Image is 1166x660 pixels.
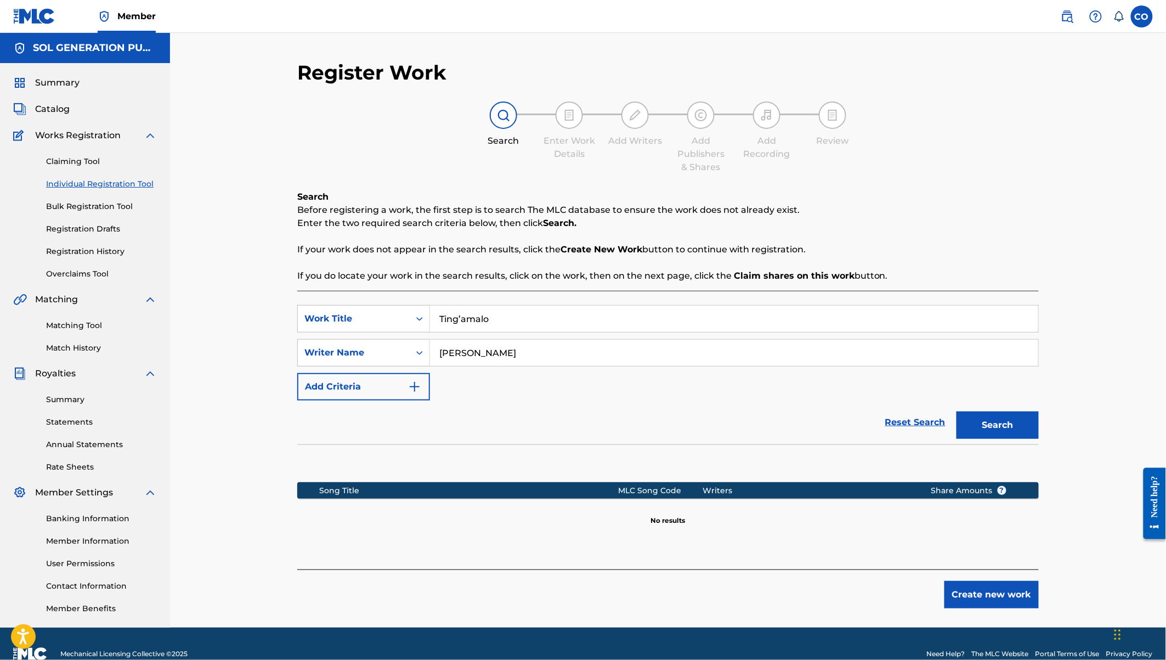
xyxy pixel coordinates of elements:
h2: Register Work [297,60,446,85]
a: Registration History [46,246,157,257]
span: Matching [35,293,78,306]
span: Share Amounts [931,485,1007,497]
img: Works Registration [13,129,27,142]
a: Individual Registration Tool [46,178,157,190]
img: 9d2ae6d4665cec9f34b9.svg [408,380,421,393]
strong: Search. [543,218,576,228]
div: Writer Name [304,346,403,359]
img: Member Settings [13,486,26,499]
p: Before registering a work, the first step is to search The MLC database to ensure the work does n... [297,204,1039,217]
p: Enter the two required search criteria below, then click [297,217,1039,230]
img: step indicator icon for Add Recording [760,109,773,122]
a: Summary [46,394,157,405]
img: expand [144,293,157,306]
a: Public Search [1056,5,1078,27]
span: Royalties [35,367,76,380]
a: Claiming Tool [46,156,157,167]
img: expand [144,129,157,142]
div: Review [805,134,860,148]
img: Top Rightsholder [98,10,111,23]
span: Summary [35,76,80,89]
button: Search [956,411,1039,439]
strong: Create New Work [561,244,642,255]
a: Matching Tool [46,320,157,331]
a: CatalogCatalog [13,103,70,116]
img: Matching [13,293,27,306]
a: Need Help? [927,649,965,659]
a: Reset Search [880,410,951,435]
div: Writers [703,485,914,497]
iframe: Chat Widget [1111,607,1166,660]
a: Privacy Policy [1106,649,1153,659]
div: MLC Song Code [619,485,703,497]
img: step indicator icon for Add Writers [629,109,642,122]
form: Search Form [297,305,1039,444]
div: Add Writers [608,134,663,148]
a: Bulk Registration Tool [46,201,157,212]
span: Catalog [35,103,70,116]
span: Works Registration [35,129,121,142]
img: Royalties [13,367,26,380]
img: Catalog [13,103,26,116]
a: Annual Statements [46,439,157,450]
div: Add Publishers & Shares [673,134,728,174]
img: help [1089,10,1102,23]
a: The MLC Website [972,649,1029,659]
span: ? [998,486,1006,495]
img: expand [144,367,157,380]
div: Work Title [304,312,403,325]
b: Search [297,191,329,202]
a: Rate Sheets [46,461,157,473]
a: Statements [46,416,157,428]
a: Banking Information [46,513,157,524]
span: Mechanical Licensing Collective © 2025 [60,649,188,659]
img: step indicator icon for Add Publishers & Shares [694,109,707,122]
span: Member Settings [35,486,113,499]
a: Member Benefits [46,603,157,614]
button: Add Criteria [297,373,430,400]
div: Notifications [1113,11,1124,22]
div: Help [1085,5,1107,27]
a: Registration Drafts [46,223,157,235]
div: Add Recording [739,134,794,161]
a: User Permissions [46,558,157,569]
div: Search [476,134,531,148]
button: Create new work [944,581,1039,608]
img: Summary [13,76,26,89]
a: Portal Terms of Use [1035,649,1100,659]
a: SummarySummary [13,76,80,89]
iframe: Resource Center [1135,464,1166,544]
div: Song Title [320,485,619,497]
p: If you do locate your work in the search results, click on the work, then on the next page, click... [297,269,1039,283]
p: No results [651,503,686,526]
h5: SOL GENERATION PUBLISHING LIMITED [33,42,157,54]
img: Accounts [13,42,26,55]
img: expand [144,486,157,499]
div: Enter Work Details [542,134,597,161]
img: MLC Logo [13,8,55,24]
span: Member [117,10,156,22]
div: Drag [1114,618,1121,651]
a: Match History [46,342,157,354]
div: User Menu [1131,5,1153,27]
strong: Claim shares on this work [734,270,854,281]
img: step indicator icon for Review [826,109,839,122]
p: If your work does not appear in the search results, click the button to continue with registration. [297,243,1039,256]
img: search [1061,10,1074,23]
a: Overclaims Tool [46,268,157,280]
img: step indicator icon for Enter Work Details [563,109,576,122]
a: Member Information [46,535,157,547]
img: step indicator icon for Search [497,109,510,122]
a: Contact Information [46,580,157,592]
